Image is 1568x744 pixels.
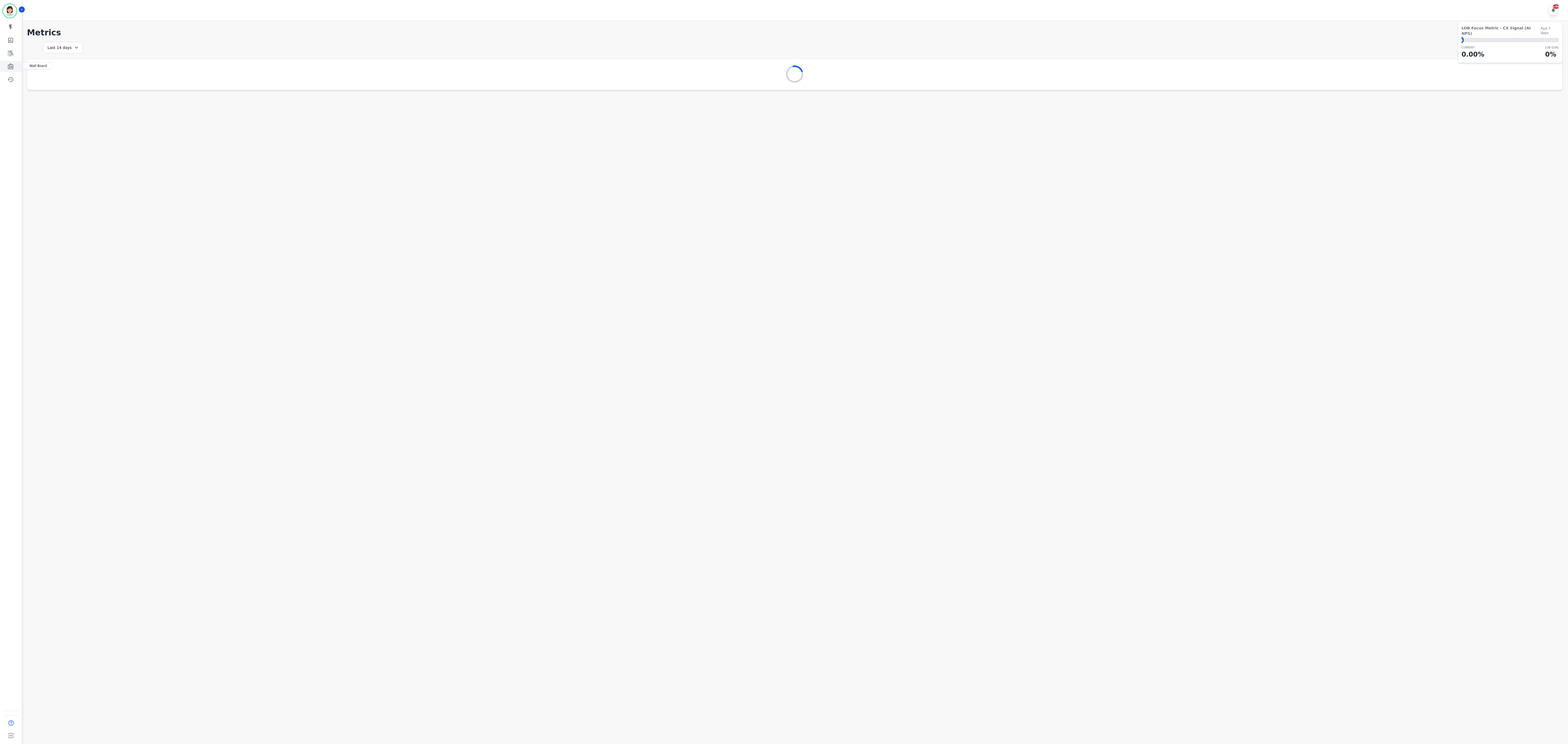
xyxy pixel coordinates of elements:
h1: Metrics [27,28,1563,38]
p: 0 % [1545,50,1559,59]
div: +99 [1553,4,1559,9]
div: Last 14 days [43,42,83,53]
div: ⬤ [1462,38,1464,42]
p: 0.00 % [1462,50,1484,59]
img: Bordered avatar [3,4,16,17]
span: LOB Focus Metric - CX Signal (AI NPS) [1462,25,1541,36]
span: Past 7 days [1541,26,1559,35]
p: CURRENT [1462,45,1484,50]
p: LOB Goal [1545,45,1559,50]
